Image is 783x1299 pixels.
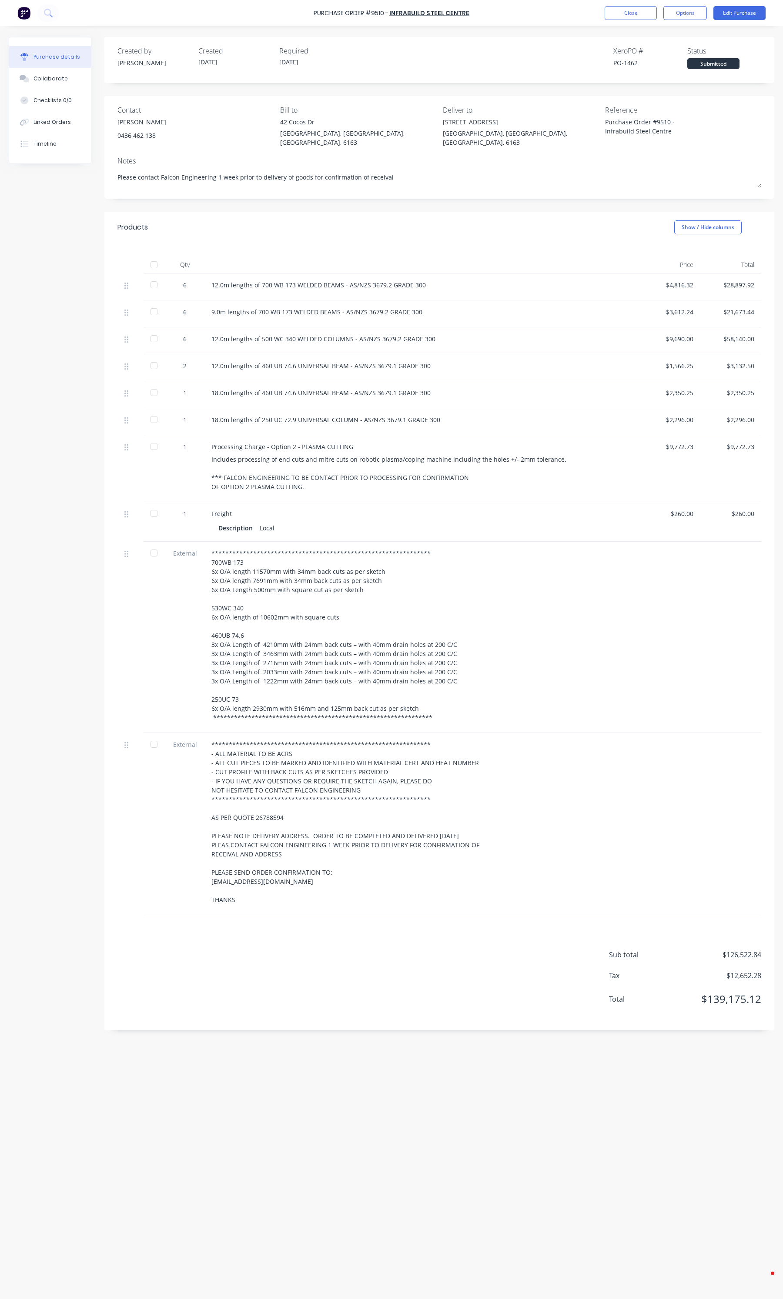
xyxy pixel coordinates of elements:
[443,117,599,127] div: [STREET_ADDRESS]
[211,415,632,424] div: 18.0m lengths of 250 UC 72.9 UNIVERSAL COLUMN - AS/NZS 3679.1 GRADE 300
[646,442,693,451] div: $9,772.73
[33,118,71,126] div: Linked Orders
[211,307,632,316] div: 9.0m lengths of 700 WB 173 WELDED BEAMS - AS/NZS 3679.2 GRADE 300
[280,129,436,147] div: [GEOGRAPHIC_DATA], [GEOGRAPHIC_DATA], [GEOGRAPHIC_DATA], 6163
[172,740,197,749] span: External
[639,256,700,273] div: Price
[9,111,91,133] button: Linked Orders
[674,949,761,960] span: $126,522.84
[211,509,632,518] div: Freight
[33,75,68,83] div: Collaborate
[605,105,761,115] div: Reference
[646,361,693,370] div: $1,566.25
[646,415,693,424] div: $2,296.00
[117,58,191,67] div: [PERSON_NAME]
[211,442,632,451] div: Processing Charge - Option 2 - PLASMA CUTTING
[172,361,197,370] div: 2
[443,105,599,115] div: Deliver to
[646,509,693,518] div: $260.00
[117,46,191,56] div: Created by
[663,6,707,20] button: Options
[707,415,754,424] div: $2,296.00
[314,9,388,18] div: Purchase Order #9510 -
[172,509,197,518] div: 1
[33,140,57,148] div: Timeline
[211,334,632,343] div: 12.0m lengths of 500 WC 340 WELDED COLUMNS - AS/NZS 3679.2 GRADE 300
[172,334,197,343] div: 6
[613,46,687,56] div: Xero PO #
[172,388,197,397] div: 1
[707,388,754,397] div: $2,350.25
[609,949,674,960] span: Sub total
[279,46,353,56] div: Required
[211,388,632,397] div: 18.0m lengths of 460 UB 74.6 UNIVERSAL BEAM - AS/NZS 3679.1 GRADE 300
[9,133,91,155] button: Timeline
[609,970,674,981] span: Tax
[646,388,693,397] div: $2,350.25
[707,442,754,451] div: $9,772.73
[389,9,469,17] a: Infrabuild Steel Centre
[753,1269,774,1290] iframe: Intercom live chat
[9,46,91,68] button: Purchase details
[674,991,761,1007] span: $139,175.12
[443,129,599,147] div: [GEOGRAPHIC_DATA], [GEOGRAPHIC_DATA], [GEOGRAPHIC_DATA], 6163
[707,280,754,290] div: $28,897.92
[713,6,766,20] button: Edit Purchase
[17,7,30,20] img: Factory
[117,131,166,140] div: 0436 462 138
[165,256,204,273] div: Qty
[218,522,260,534] div: Description
[613,58,687,67] div: PO-1462
[117,222,148,233] div: Products
[700,256,761,273] div: Total
[9,90,91,111] button: Checklists 0/0
[172,280,197,290] div: 6
[280,105,436,115] div: Bill to
[172,442,197,451] div: 1
[687,46,761,56] div: Status
[117,117,166,127] div: [PERSON_NAME]
[605,6,657,20] button: Close
[707,361,754,370] div: $3,132.50
[687,58,739,69] div: Submitted
[605,117,714,137] textarea: Purchase Order #9510 - Infrabuild Steel Centre
[646,307,693,316] div: $3,612.24
[674,970,761,981] span: $12,652.28
[646,280,693,290] div: $4,816.32
[707,509,754,518] div: $260.00
[707,307,754,316] div: $21,673.44
[172,549,197,558] span: External
[172,307,197,316] div: 6
[674,220,742,234] button: Show / Hide columns
[280,117,436,127] div: 42 Cocos Dr
[707,334,754,343] div: $58,140.00
[33,53,80,61] div: Purchase details
[646,334,693,343] div: $9,690.00
[172,415,197,424] div: 1
[117,105,274,115] div: Contact
[211,280,632,290] div: 12.0m lengths of 700 WB 173 WELDED BEAMS - AS/NZS 3679.2 GRADE 300
[211,455,632,491] div: Includes processing of end cuts and mitre cuts on robotic plasma/coping machine including the hol...
[198,46,272,56] div: Created
[117,168,761,188] textarea: Please contact Falcon Engineering 1 week prior to delivery of goods for confirmation of receival
[211,361,632,370] div: 12.0m lengths of 460 UB 74.6 UNIVERSAL BEAM - AS/NZS 3679.1 GRADE 300
[33,97,72,104] div: Checklists 0/0
[9,68,91,90] button: Collaborate
[117,156,761,166] div: Notes
[609,994,674,1004] span: Total
[260,522,274,534] div: Local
